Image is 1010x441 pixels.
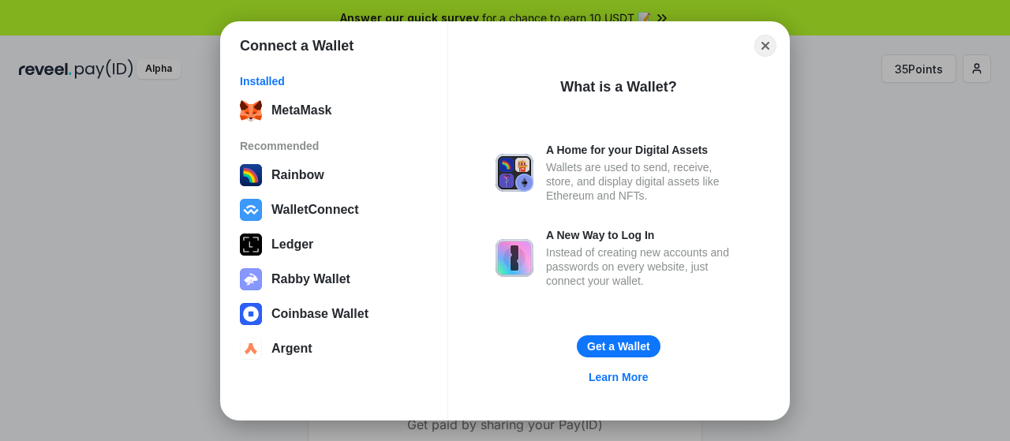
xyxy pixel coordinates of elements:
button: WalletConnect [235,194,433,226]
img: svg+xml,%3Csvg%20xmlns%3D%22http%3A%2F%2Fwww.w3.org%2F2000%2Fsvg%22%20width%3D%2228%22%20height%3... [240,234,262,256]
button: MetaMask [235,95,433,126]
div: A Home for your Digital Assets [546,143,742,157]
img: svg+xml,%3Csvg%20width%3D%22120%22%20height%3D%22120%22%20viewBox%3D%220%200%20120%20120%22%20fil... [240,164,262,186]
div: What is a Wallet? [560,77,676,96]
img: svg+xml,%3Csvg%20width%3D%2228%22%20height%3D%2228%22%20viewBox%3D%220%200%2028%2028%22%20fill%3D... [240,303,262,325]
div: A New Way to Log In [546,228,742,242]
button: Close [754,35,776,57]
div: Learn More [589,370,648,384]
button: Ledger [235,229,433,260]
img: svg+xml,%3Csvg%20width%3D%2228%22%20height%3D%2228%22%20viewBox%3D%220%200%2028%2028%22%20fill%3D... [240,338,262,360]
div: Instead of creating new accounts and passwords on every website, just connect your wallet. [546,245,742,288]
button: Coinbase Wallet [235,298,433,330]
div: Get a Wallet [587,339,650,353]
img: svg+xml,%3Csvg%20xmlns%3D%22http%3A%2F%2Fwww.w3.org%2F2000%2Fsvg%22%20fill%3D%22none%22%20viewBox... [496,154,533,192]
div: Ledger [271,237,313,252]
div: WalletConnect [271,203,359,217]
div: Rainbow [271,168,324,182]
div: Coinbase Wallet [271,307,368,321]
img: svg+xml,%3Csvg%20xmlns%3D%22http%3A%2F%2Fwww.w3.org%2F2000%2Fsvg%22%20fill%3D%22none%22%20viewBox... [496,239,533,277]
img: svg+xml,%3Csvg%20xmlns%3D%22http%3A%2F%2Fwww.w3.org%2F2000%2Fsvg%22%20fill%3D%22none%22%20viewBox... [240,268,262,290]
button: Rainbow [235,159,433,191]
div: Wallets are used to send, receive, store, and display digital assets like Ethereum and NFTs. [546,160,742,203]
div: Installed [240,74,428,88]
div: Recommended [240,139,428,153]
div: Rabby Wallet [271,272,350,286]
button: Argent [235,333,433,364]
div: Argent [271,342,312,356]
img: svg+xml,%3Csvg%20width%3D%2228%22%20height%3D%2228%22%20viewBox%3D%220%200%2028%2028%22%20fill%3D... [240,199,262,221]
img: svg+xml;base64,PHN2ZyB3aWR0aD0iMzUiIGhlaWdodD0iMzQiIHZpZXdCb3g9IjAgMCAzNSAzNCIgZmlsbD0ibm9uZSIgeG... [240,99,262,121]
h1: Connect a Wallet [240,36,353,55]
button: Get a Wallet [577,335,660,357]
button: Rabby Wallet [235,263,433,295]
div: MetaMask [271,103,331,118]
a: Learn More [579,367,657,387]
